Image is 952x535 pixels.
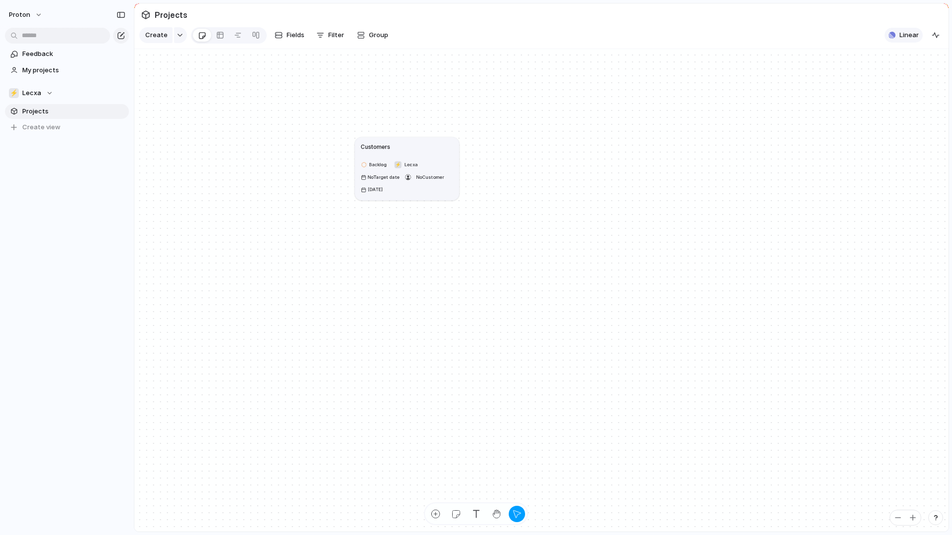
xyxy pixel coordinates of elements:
span: No Target date [368,173,400,180]
button: Fields [271,27,308,43]
button: Linear [885,28,923,43]
span: Proton [9,10,30,20]
h1: Customers [361,142,390,151]
div: ⚡ [9,88,19,98]
span: No Customer [416,174,444,179]
span: Group [369,30,388,40]
button: Filter [312,27,348,43]
span: Projects [22,107,125,116]
span: [DATE] [368,186,382,193]
a: Feedback [5,47,129,61]
button: Group [352,27,393,43]
span: Filter [328,30,344,40]
button: Create view [5,120,129,135]
span: Feedback [22,49,125,59]
button: ⚡Lecxa [392,159,419,170]
div: ⚡ [394,161,401,168]
button: [DATE] [359,184,384,195]
span: Lecxa [22,88,41,98]
a: My projects [5,63,129,78]
button: Create [139,27,173,43]
span: Fields [287,30,304,40]
span: Create view [22,122,60,132]
button: NoTarget date [359,171,401,182]
a: Projects [5,104,129,119]
span: Linear [899,30,919,40]
span: Projects [153,6,189,24]
span: Create [145,30,168,40]
button: NoCustomer [415,171,446,182]
span: Backlog [369,161,386,168]
span: My projects [22,65,125,75]
button: ⚡Lecxa [5,86,129,101]
span: Lecxa [405,161,418,168]
button: Proton [4,7,48,23]
button: Backlog [359,159,391,170]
